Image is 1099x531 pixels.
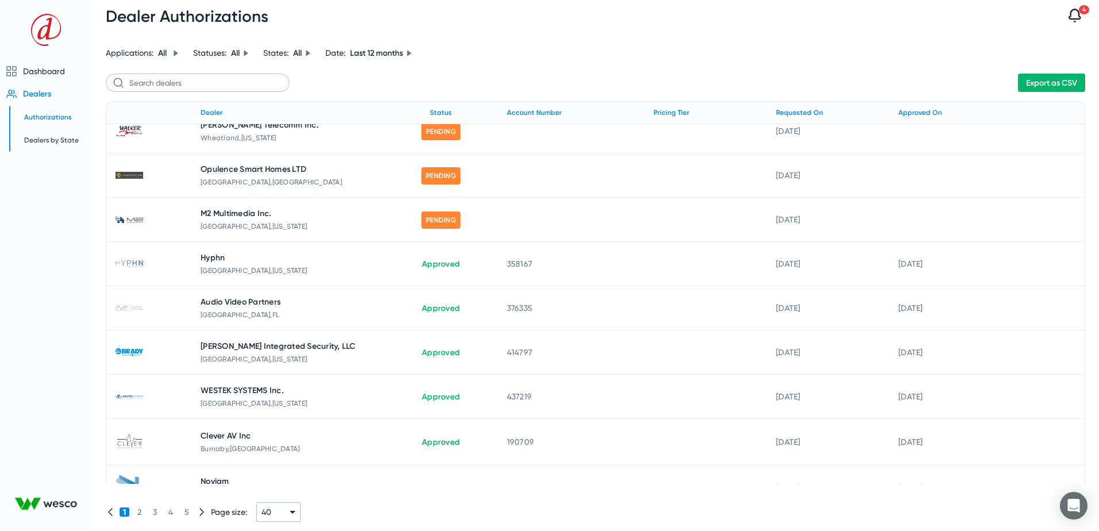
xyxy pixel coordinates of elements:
[201,476,229,487] span: Noviam
[116,216,143,224] img: sZOD_RkKxkipGf4MTTvbrw.png
[889,419,1012,465] td: [DATE]
[421,211,460,229] span: Pending
[767,465,889,510] td: [DATE]
[24,113,72,121] span: Authorizations
[325,48,345,57] span: Date:
[767,330,889,375] td: [DATE]
[767,419,889,465] td: [DATE]
[1060,492,1088,520] div: Open Intercom Messenger
[889,465,1012,510] td: [DATE]
[116,304,143,312] img: s2vqUHRdgE2yYzsvUqb2Iw.jpg
[149,507,160,517] span: 3
[116,172,143,179] img: rpq2JJSMg0WjvWXNNsWQzA.jpg
[201,430,251,442] span: Clever AV Inc
[201,120,319,131] span: [PERSON_NAME] Telecomm Inc.
[201,221,375,232] div: [GEOGRAPHIC_DATA] , [US_STATE]
[158,48,167,58] span: All
[776,106,889,119] div: Requested On
[422,259,460,269] a: Approved
[889,375,1012,419] td: [DATE]
[201,341,356,352] span: [PERSON_NAME] Integrated Security, LLC
[422,437,460,447] a: Approved
[263,48,289,57] span: States:
[23,89,51,99] span: Dealers
[116,475,143,499] img: aGg6XNVlTkaufELSsSTCKg.png
[116,125,143,137] img: J3XnfQqXWEWGELQ3wIvBGA.jpg
[421,167,460,184] span: Pending
[654,106,767,119] div: Pricing Tier
[106,74,290,92] input: Search dealers
[165,507,176,517] span: 4
[134,507,145,517] span: 2
[654,106,689,119] div: Pricing Tier
[350,48,403,58] span: Last 12 months
[767,375,889,419] td: [DATE]
[201,353,375,365] div: [GEOGRAPHIC_DATA] , [US_STATE]
[767,109,889,153] td: [DATE]
[201,208,272,220] span: M2 Multimedia Inc.
[116,428,143,456] img: zCAuol6Z6kewk8BOKYhBrA.png
[201,252,225,264] span: Hyphn
[9,492,83,515] img: WescoAnixter_638860323168288113.png
[23,67,65,76] span: Dashboard
[776,106,823,119] div: Requested On
[211,507,247,517] span: Page size:
[422,303,460,313] a: Approved
[889,242,1012,286] td: [DATE]
[201,164,306,175] span: Opulence Smart Homes LTD
[181,507,193,517] span: 5
[293,48,302,58] span: All
[201,106,222,119] div: Dealer
[498,419,645,465] td: 190709
[898,106,942,119] div: Approved On
[498,465,645,510] td: 494288
[201,443,375,455] div: Burnaby , [GEOGRAPHIC_DATA]
[767,286,889,330] td: [DATE]
[116,395,143,398] img: gSI3FXnUVEiwbxH0_3UZOQ.png
[507,106,562,119] div: Account Number
[231,48,240,58] span: All
[201,297,280,308] span: Audio Video Partners
[422,348,460,357] a: Approved
[201,106,375,119] div: Dealer
[498,286,645,330] td: 376335
[422,483,460,492] a: Approved
[498,375,645,419] td: 437219
[106,7,268,26] span: Dealer Authorizations
[767,198,889,242] td: [DATE]
[193,48,226,57] span: Statuses:
[201,265,375,276] div: [GEOGRAPHIC_DATA] , [US_STATE]
[106,48,153,57] span: Applications:
[889,330,1012,375] td: [DATE]
[24,136,79,144] span: Dealers by State
[507,106,645,119] div: Account Number
[498,242,645,286] td: 358167
[889,286,1012,330] td: [DATE]
[375,101,498,124] th: Status
[421,123,460,140] span: Pending
[498,330,645,375] td: 414797
[201,398,375,409] div: [GEOGRAPHIC_DATA] , [US_STATE]
[116,260,143,267] img: cFv64UyHd0WwMSH8weIwjg.jpg
[201,309,375,321] div: [GEOGRAPHIC_DATA] , FL
[1026,78,1077,88] span: Export as CSV
[201,176,375,188] div: [GEOGRAPHIC_DATA] , [GEOGRAPHIC_DATA]
[116,348,143,356] img: RukyjHC4skaauvLunj1VYw.jpg
[767,242,889,286] td: [DATE]
[262,507,272,517] span: 40
[767,153,889,198] td: [DATE]
[1018,74,1085,92] button: Export as CSV
[898,106,1012,119] div: Approved On
[201,132,375,144] div: Wheatland , [US_STATE]
[201,385,284,397] span: WESTEK SYSTEMS Inc.
[422,392,460,402] a: Approved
